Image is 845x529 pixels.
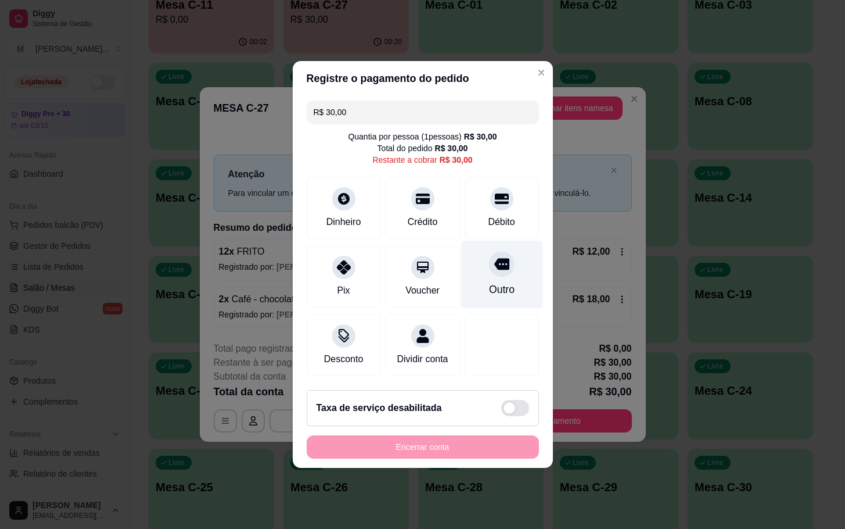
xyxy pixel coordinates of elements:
div: Restante a cobrar [372,154,472,166]
div: Crédito [408,215,438,229]
div: R$ 30,00 [435,142,468,154]
input: Ex.: hambúrguer de cordeiro [314,101,532,124]
div: Desconto [324,352,364,366]
div: Dinheiro [326,215,361,229]
div: Pix [337,284,350,298]
div: R$ 30,00 [464,131,497,142]
div: Total do pedido [377,142,468,154]
div: Outro [488,282,514,297]
div: R$ 30,00 [440,154,473,166]
div: Voucher [405,284,440,298]
div: Débito [488,215,515,229]
button: Close [532,63,551,82]
div: Dividir conta [397,352,448,366]
h2: Taxa de serviço desabilitada [317,401,442,415]
header: Registre o pagamento do pedido [293,61,553,96]
div: Quantia por pessoa ( 1 pessoas) [348,131,497,142]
